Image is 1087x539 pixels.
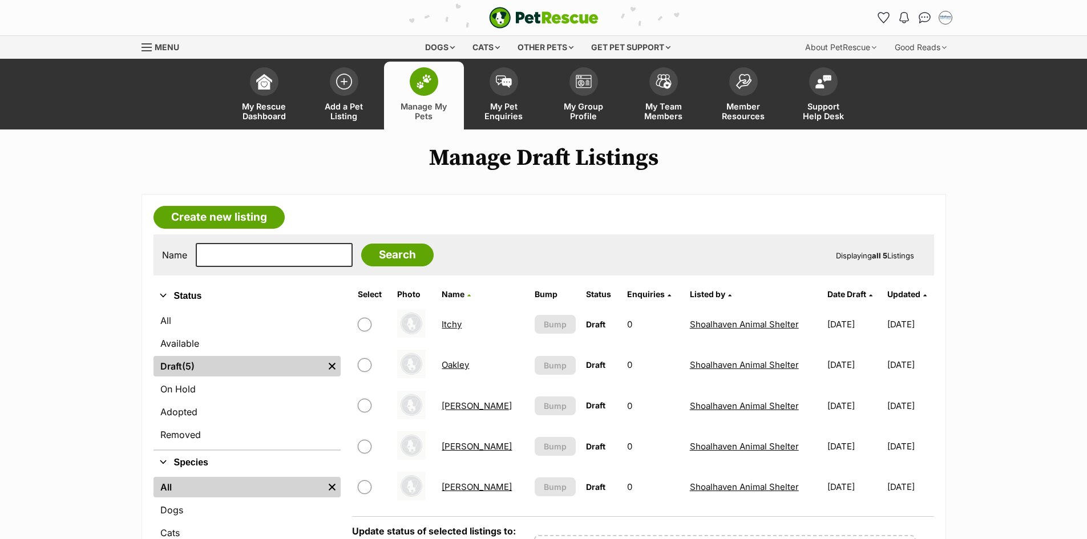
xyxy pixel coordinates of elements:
[397,391,426,419] img: Oliver
[496,75,512,88] img: pet-enquiries-icon-7e3ad2cf08bfb03b45e93fb7055b45f3efa6380592205ae92323e6603595dc1f.svg
[583,36,678,59] div: Get pet support
[586,441,605,451] span: Draft
[153,379,341,399] a: On Hold
[153,424,341,445] a: Removed
[783,62,863,129] a: Support Help Desk
[153,333,341,354] a: Available
[623,305,684,344] td: 0
[627,289,665,299] span: translation missing: en.admin.listings.index.attributes.enquiries
[623,427,684,466] td: 0
[623,345,684,384] td: 0
[397,350,426,378] img: Oakley
[153,455,341,470] button: Species
[544,481,567,493] span: Bump
[153,500,341,520] a: Dogs
[718,102,769,121] span: Member Resources
[581,285,621,303] th: Status
[586,400,605,410] span: Draft
[736,74,751,89] img: member-resources-icon-8e73f808a243e03378d46382f2149f9095a855e16c252ad45f914b54edf8863c.svg
[690,400,799,411] a: Shoalhaven Animal Shelter
[823,345,886,384] td: [DATE]
[940,12,951,23] img: Jodie Parnell profile pic
[510,36,581,59] div: Other pets
[887,427,933,466] td: [DATE]
[417,36,463,59] div: Dogs
[887,305,933,344] td: [DATE]
[690,481,799,492] a: Shoalhaven Animal Shelter
[442,400,512,411] a: [PERSON_NAME]
[623,386,684,425] td: 0
[887,345,933,384] td: [DATE]
[397,472,426,500] img: Owen
[823,305,886,344] td: [DATE]
[162,250,187,260] label: Name
[875,9,893,27] a: Favourites
[815,75,831,88] img: help-desk-icon-fdf02630f3aa405de69fd3d07c3f3aa587a6932b1a1747fa1d2bba05be0121f9.svg
[352,525,516,537] label: Update status of selected listings to:
[887,289,927,299] a: Updated
[442,359,469,370] a: Oakley
[535,356,576,375] button: Bump
[919,12,931,23] img: chat-41dd97257d64d25036548639549fe6c8038ab92f7586957e7f3b1b290dea8141.svg
[544,62,624,129] a: My Group Profile
[875,9,955,27] ul: Account quick links
[489,7,599,29] a: PetRescue
[624,62,704,129] a: My Team Members
[895,9,914,27] button: Notifications
[239,102,290,121] span: My Rescue Dashboard
[384,62,464,129] a: Manage My Pets
[478,102,530,121] span: My Pet Enquiries
[535,477,576,496] button: Bump
[324,356,341,376] a: Remove filter
[690,359,799,370] a: Shoalhaven Animal Shelter
[823,427,886,466] td: [DATE]
[142,36,187,56] a: Menu
[224,62,304,129] a: My Rescue Dashboard
[318,102,370,121] span: Add a Pet Listing
[393,285,436,303] th: Photo
[489,7,599,29] img: logo-e224e6f780fb5917bec1dbf3a21bbac754714ae5b6737aabdf751b685950b380.svg
[464,62,544,129] a: My Pet Enquiries
[798,102,849,121] span: Support Help Desk
[872,251,887,260] strong: all 5
[153,310,341,331] a: All
[155,42,179,52] span: Menu
[690,441,799,452] a: Shoalhaven Animal Shelter
[586,482,605,492] span: Draft
[153,356,324,376] a: Draft
[586,360,605,370] span: Draft
[361,244,434,266] input: Search
[336,74,352,90] img: add-pet-listing-icon-0afa8454b4691262ce3f59096e99ab1cd57d4a30225e0717b998d2c9b9846f56.svg
[442,289,471,299] a: Name
[623,467,684,506] td: 0
[656,74,672,89] img: team-members-icon-5396bd8760b3fe7c0b43da4ab00e1e3bb1a5d9ba89233759b79545d2d3fc5d0d.svg
[638,102,689,121] span: My Team Members
[827,289,866,299] span: translation missing: en.admin.listings.index.attributes.date_draft
[153,308,341,449] div: Status
[690,289,725,299] span: Listed by
[442,441,512,452] a: [PERSON_NAME]
[627,289,671,299] a: Enquiries
[544,359,567,371] span: Bump
[535,315,576,334] button: Bump
[256,74,272,90] img: dashboard-icon-eb2f2d2d3e046f16d808141f083e7271f6b2e854fb5c12c21221c1fb7104beca.svg
[416,74,432,89] img: manage-my-pets-icon-02211641906a0b7f246fdf0571729dbe1e7629f14944591b6c1af311fb30b64b.svg
[442,481,512,492] a: [PERSON_NAME]
[887,36,955,59] div: Good Reads
[398,102,450,121] span: Manage My Pets
[353,285,391,303] th: Select
[887,386,933,425] td: [DATE]
[442,289,464,299] span: Name
[797,36,884,59] div: About PetRescue
[324,477,341,497] a: Remove filter
[827,289,872,299] a: Date Draft
[836,251,914,260] span: Displaying Listings
[153,206,285,229] a: Create new listing
[153,289,341,303] button: Status
[182,359,195,373] span: (5)
[586,319,605,329] span: Draft
[704,62,783,129] a: Member Resources
[887,467,933,506] td: [DATE]
[153,402,341,422] a: Adopted
[535,396,576,415] button: Bump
